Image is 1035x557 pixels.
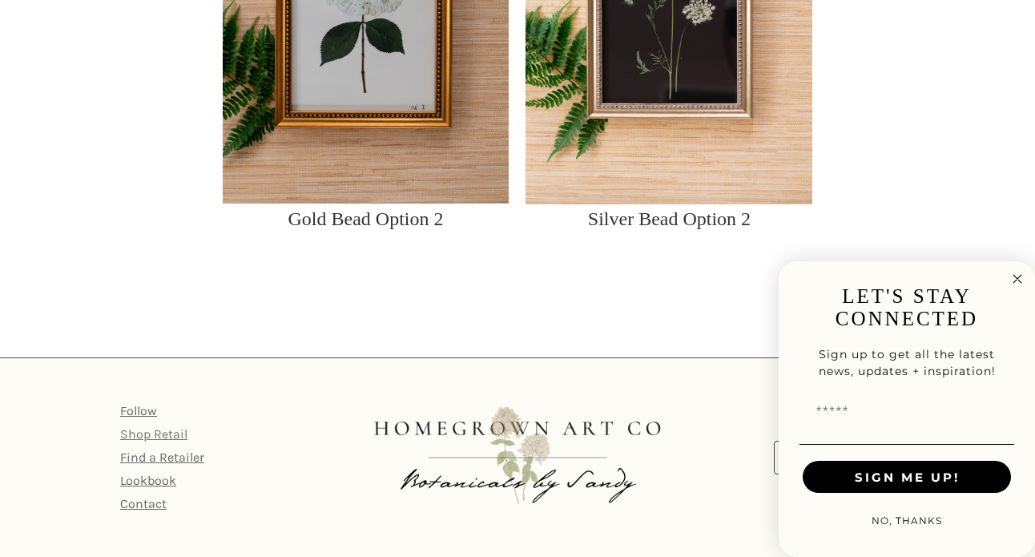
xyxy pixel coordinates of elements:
a: Contact [120,496,167,511]
a: Shop Retail [120,426,187,442]
input: Email [803,396,1011,428]
a: Register for an Account [774,441,951,474]
p: Silver Bead Option 2 [588,204,751,233]
button: Close dialog [1008,269,1027,289]
button: NO, THANKS [864,505,950,537]
a: Find a Retailer [120,450,204,465]
span: Sign up to get all the latest news, updates + inspiration! [819,347,996,378]
p: Gold Bead Option 2 [288,204,444,233]
span: LET'S STAY CONNECTED [836,285,978,329]
a: Lookbook [120,473,176,488]
button: SIGN ME UP! [803,461,1011,493]
div: FLYOUT Form [779,261,1035,557]
a: Follow [120,403,157,418]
